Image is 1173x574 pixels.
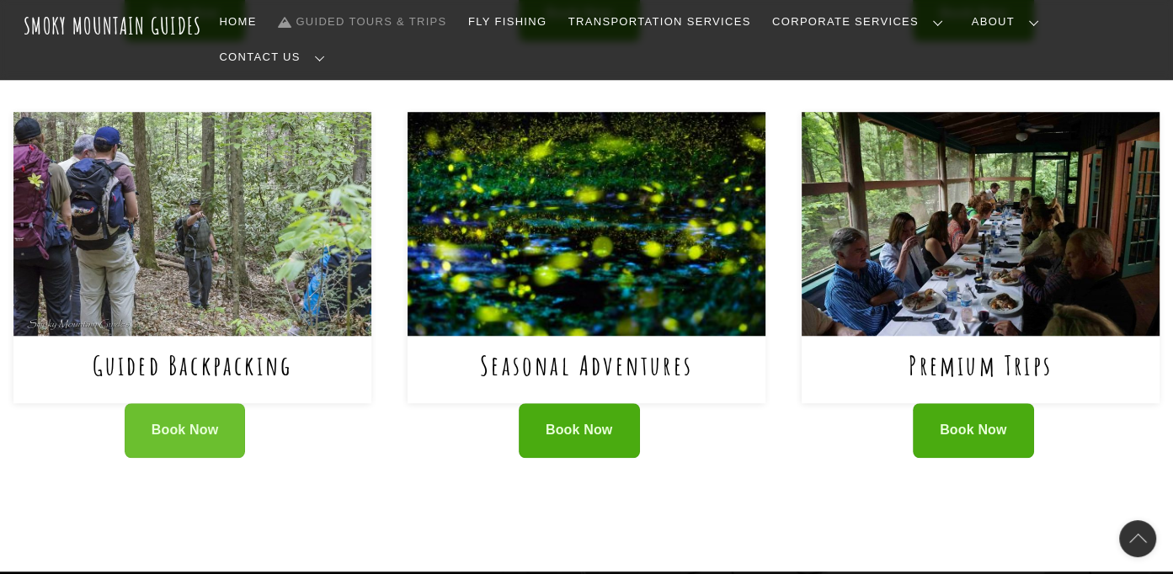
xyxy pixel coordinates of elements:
a: Seasonal Adventures [480,348,693,382]
a: Home [213,4,264,40]
a: Corporate Services [765,4,957,40]
a: Fly Fishing [461,4,553,40]
span: Book Now [152,422,219,439]
img: Seasonal Adventures [408,112,765,335]
a: Book Now [519,403,640,458]
span: Book Now [940,422,1007,439]
span: Book Now [546,422,613,439]
a: Guided Tours & Trips [271,4,453,40]
a: Book Now [913,403,1034,458]
a: Transportation Services [562,4,757,40]
a: Book Now [125,403,246,458]
img: Guided Backpacking [13,112,371,335]
img: Premium Trips [802,112,1160,335]
a: Premium Trips [909,348,1053,382]
a: Smoky Mountain Guides [24,12,202,40]
a: Contact Us [213,40,339,75]
a: About [965,4,1053,40]
a: Guided Backpacking [93,348,293,382]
